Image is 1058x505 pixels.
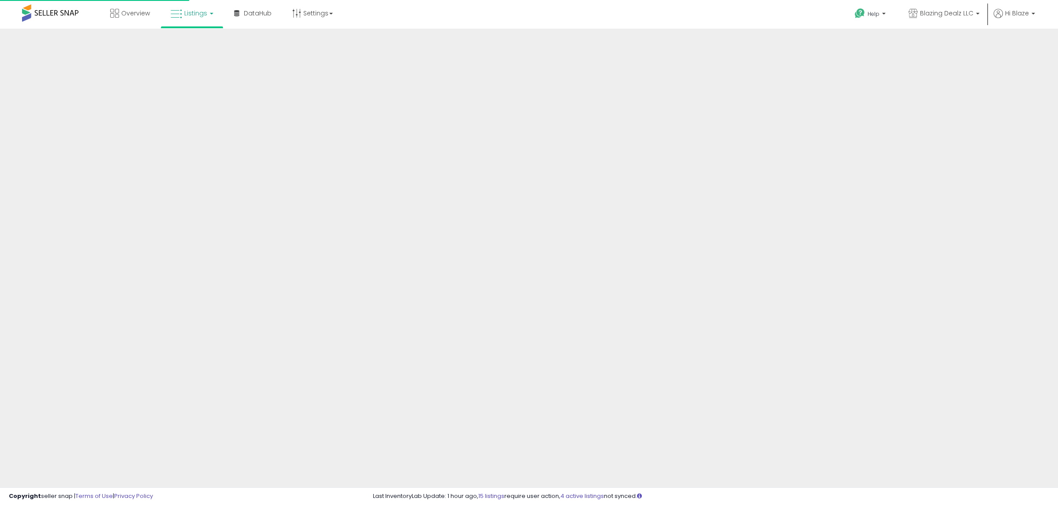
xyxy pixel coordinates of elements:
[854,8,865,19] i: Get Help
[994,9,1035,29] a: Hi Blaze
[184,9,207,18] span: Listings
[920,9,973,18] span: Blazing Dealz LLC
[848,1,894,29] a: Help
[244,9,272,18] span: DataHub
[121,9,150,18] span: Overview
[868,10,879,18] span: Help
[1005,9,1029,18] span: Hi Blaze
